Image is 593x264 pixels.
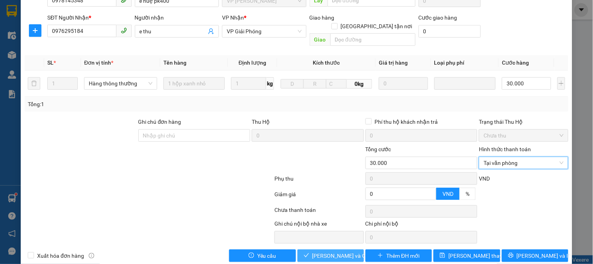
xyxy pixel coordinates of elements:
[138,119,181,125] label: Ghi chú đơn hàng
[372,118,441,126] span: Phí thu hộ khách nhận trả
[297,250,364,262] button: check[PERSON_NAME] và Giao hàng
[47,13,131,22] div: SĐT Người Nhận
[434,250,500,262] button: save[PERSON_NAME] thay đổi
[32,45,86,54] span: 14 ngõ 39 Tú Mỡ
[479,175,490,182] span: VND
[5,7,38,40] img: logo
[274,219,364,231] div: Ghi chú nội bộ nhà xe
[249,253,254,259] span: exclamation-circle
[9,45,86,54] span: VP gửi:
[257,251,276,260] span: Yêu cầu
[419,25,481,38] input: Cước giao hàng
[479,146,531,152] label: Hình thức thanh toán
[135,13,219,22] div: Người nhận
[229,250,296,262] button: exclamation-circleYêu cầu
[466,191,469,197] span: %
[8,57,32,63] strong: Người gửi:
[163,60,186,66] span: Tên hàng
[517,251,572,260] span: [PERSON_NAME] và In
[379,77,428,90] input: 0
[440,253,445,259] span: save
[274,206,364,219] div: Chưa thanh toán
[338,22,416,31] span: [GEOGRAPHIC_DATA] tận nơi
[227,25,301,37] span: VP Giải Phóng
[502,60,529,66] span: Cước hàng
[89,78,152,89] span: Hàng thông thường
[484,130,563,141] span: Chưa thu
[303,79,326,89] input: R
[365,250,432,262] button: plusThêm ĐH mới
[208,28,214,34] span: user-add
[365,219,478,231] div: Chi phí nội bộ
[82,34,152,42] strong: : [DOMAIN_NAME]
[347,79,372,89] span: 0kg
[274,174,364,188] div: Phụ thu
[365,146,391,152] span: Tổng cước
[28,77,40,90] button: delete
[266,77,274,90] span: kg
[34,57,47,63] span: thắng
[85,17,149,25] strong: PHIẾU GỬI HÀNG
[163,77,225,90] input: VD: Bàn, Ghế
[479,118,568,126] div: Trạng thái Thu Hộ
[310,33,330,46] span: Giao
[138,129,251,142] input: Ghi chú đơn hàng
[84,60,113,66] span: Đơn vị tính
[508,253,514,259] span: printer
[91,27,142,33] strong: Hotline : 0889 23 23 23
[431,55,499,71] th: Loại phụ phí
[222,14,244,21] span: VP Nhận
[557,77,565,90] button: plus
[64,7,170,15] strong: CÔNG TY TNHH VĨNH QUANG
[281,79,304,89] input: D
[419,14,457,21] label: Cước giao hàng
[121,27,127,34] span: phone
[82,35,101,41] span: Website
[448,251,511,260] span: [PERSON_NAME] thay đổi
[252,119,270,125] span: Thu Hộ
[29,27,41,34] span: plus
[34,251,87,260] span: Xuất hóa đơn hàng
[378,253,383,259] span: plus
[312,251,387,260] span: [PERSON_NAME] và Giao hàng
[330,33,416,46] input: Dọc đường
[379,60,408,66] span: Giá trị hàng
[28,100,229,108] div: Tổng: 1
[326,79,347,89] input: C
[304,253,309,259] span: check
[310,14,335,21] span: Giao hàng
[484,157,563,169] span: Tại văn phòng
[239,60,267,66] span: Định lượng
[386,251,419,260] span: Thêm ĐH mới
[443,191,453,197] span: VND
[29,24,41,37] button: plus
[274,190,364,204] div: Giảm giá
[89,253,94,259] span: info-circle
[313,60,340,66] span: Kích thước
[502,250,568,262] button: printer[PERSON_NAME] và In
[47,60,54,66] span: SL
